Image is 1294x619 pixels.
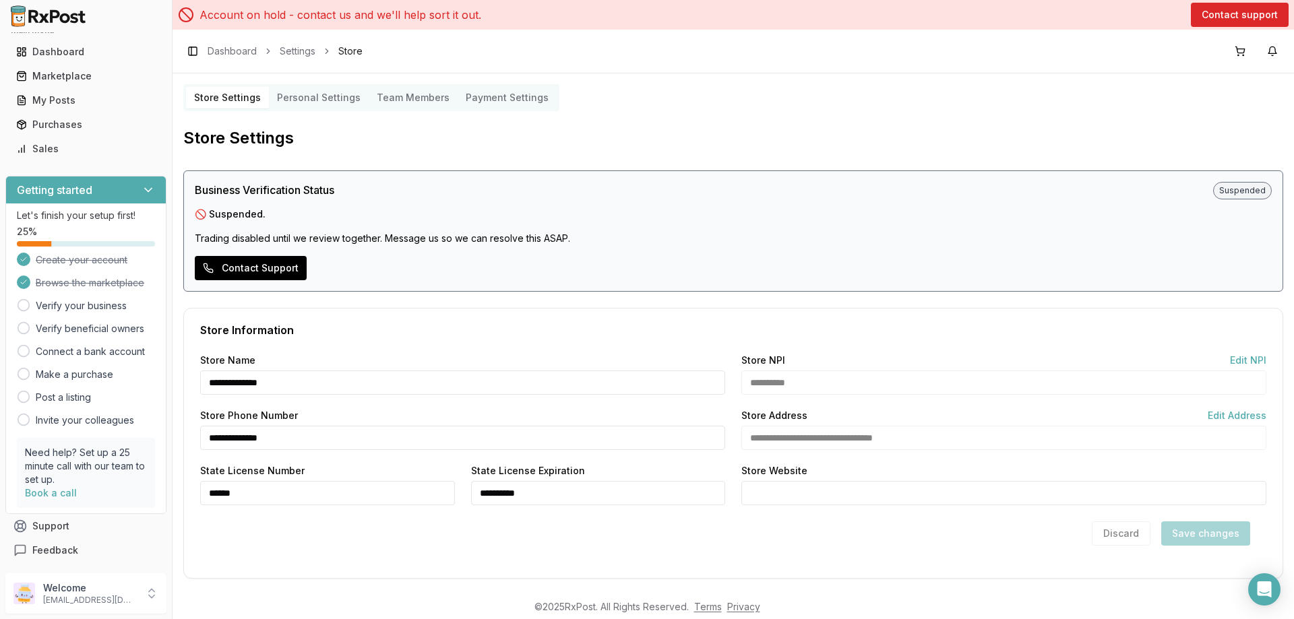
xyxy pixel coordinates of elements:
p: Account on hold - contact us and we'll help sort it out. [199,7,481,23]
a: Dashboard [11,40,161,64]
a: My Posts [11,88,161,112]
label: Store Address [741,411,807,420]
button: Support [5,514,166,538]
span: Business Verification Status [195,182,334,198]
a: Sales [11,137,161,161]
p: [EMAIL_ADDRESS][DOMAIN_NAME] [43,595,137,606]
span: Browse the marketplace [36,276,144,290]
span: Suspended [1213,182,1272,199]
a: Dashboard [208,44,257,58]
span: 25 % [17,225,37,238]
p: Welcome [43,581,137,595]
span: Create your account [36,253,127,267]
button: Marketplace [5,65,166,87]
button: Personal Settings [269,87,369,108]
button: Payment Settings [458,87,557,108]
a: Verify beneficial owners [36,322,144,335]
a: Privacy [727,601,760,612]
a: Terms [694,601,722,612]
a: Make a purchase [36,368,113,381]
button: Contact Support [195,256,307,280]
button: Team Members [369,87,458,108]
a: Invite your colleagues [36,414,134,427]
a: Connect a bank account [36,345,145,358]
a: Purchases [11,112,161,137]
p: Let's finish your setup first! [17,209,155,222]
nav: breadcrumb [208,44,363,58]
h3: Getting started [17,182,92,198]
label: State License Number [200,466,305,476]
div: Marketplace [16,69,156,83]
div: Dashboard [16,45,156,59]
button: Store Settings [186,87,269,108]
label: State License Expiration [471,466,585,476]
div: Open Intercom Messenger [1248,573,1281,606]
button: Dashboard [5,41,166,63]
h2: Store Settings [183,127,1283,149]
div: Store Information [200,325,1266,335]
span: Feedback [32,544,78,557]
a: Book a call [25,487,77,498]
label: Store Website [741,466,807,476]
button: Sales [5,138,166,160]
a: Post a listing [36,391,91,404]
a: Settings [280,44,315,58]
label: Store Phone Number [200,411,298,420]
label: Store Name [200,356,255,365]
img: User avatar [13,583,35,604]
p: Trading disabled until we review together. Message us so we can resolve this ASAP. [195,232,1272,245]
a: Verify your business [36,299,127,313]
span: Store [338,44,363,58]
button: Contact support [1191,3,1289,27]
div: Purchases [16,118,156,131]
p: 🚫 Suspended. [195,207,1272,221]
p: Need help? Set up a 25 minute call with our team to set up. [25,446,147,486]
div: Sales [16,142,156,156]
div: My Posts [16,94,156,107]
button: Feedback [5,538,166,562]
a: Marketplace [11,64,161,88]
img: RxPost Logo [5,5,92,27]
button: Purchases [5,114,166,135]
button: My Posts [5,90,166,111]
label: Store NPI [741,356,785,365]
